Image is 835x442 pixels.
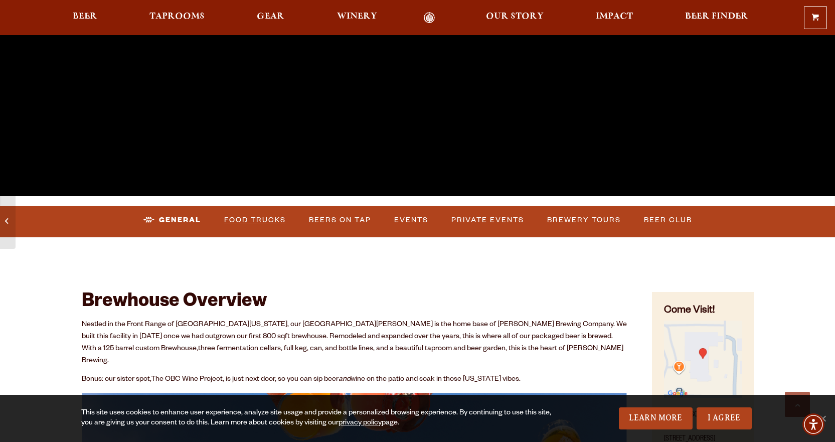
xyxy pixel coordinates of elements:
a: Odell Home [411,12,448,24]
a: Impact [589,12,639,24]
span: Taprooms [149,13,205,21]
a: Scroll to top [785,392,810,417]
a: Private Events [447,209,528,232]
a: Learn More [619,407,693,429]
div: This site uses cookies to enhance user experience, analyze site usage and provide a personalized ... [81,408,552,428]
h2: Brewhouse Overview [82,292,627,314]
a: Food Trucks [220,209,290,232]
span: Beer Finder [685,13,748,21]
a: Beer Club [640,209,696,232]
a: The OBC Wine Project [151,376,223,384]
div: Accessibility Menu [802,413,824,435]
p: Bonus: our sister spot, , is just next door, so you can sip beer wine on the patio and soak in th... [82,374,627,386]
span: Our Story [486,13,544,21]
a: Beers on Tap [305,209,375,232]
img: Small thumbnail of location on map [664,321,741,398]
em: and [339,376,351,384]
a: Beer [66,12,104,24]
a: Winery [330,12,384,24]
h4: Come Visit! [664,304,741,319]
a: I Agree [697,407,752,429]
span: three fermentation cellars, full keg, can, and bottle lines, and a beautiful taproom and beer gar... [82,345,623,365]
a: General [139,209,205,232]
span: Winery [337,13,377,21]
span: Gear [257,13,284,21]
a: Our Story [479,12,550,24]
span: Beer [73,13,97,21]
a: Beer Finder [679,12,755,24]
a: Find on Google Maps (opens in a new window) [664,393,741,401]
span: Impact [596,13,633,21]
a: Gear [250,12,291,24]
a: Brewery Tours [543,209,625,232]
a: Events [390,209,432,232]
a: Taprooms [143,12,211,24]
p: Nestled in the Front Range of [GEOGRAPHIC_DATA][US_STATE], our [GEOGRAPHIC_DATA][PERSON_NAME] is ... [82,319,627,367]
a: privacy policy [339,419,382,427]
